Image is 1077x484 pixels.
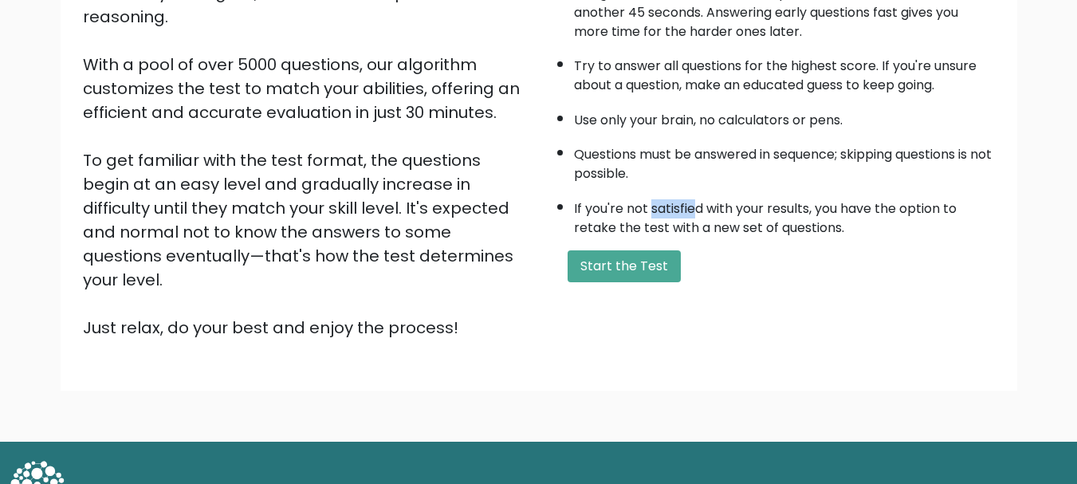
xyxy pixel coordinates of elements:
button: Start the Test [568,250,681,282]
li: Try to answer all questions for the highest score. If you're unsure about a question, make an edu... [574,49,995,95]
li: Use only your brain, no calculators or pens. [574,103,995,130]
li: If you're not satisfied with your results, you have the option to retake the test with a new set ... [574,191,995,238]
li: Questions must be answered in sequence; skipping questions is not possible. [574,137,995,183]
